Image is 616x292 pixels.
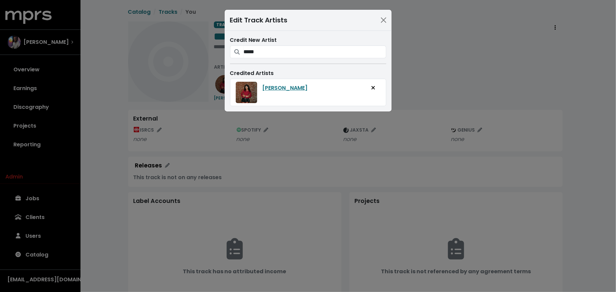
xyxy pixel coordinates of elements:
button: Remove artist from track [366,82,381,94]
button: Close [378,15,389,25]
div: Credit New Artist [230,36,386,44]
div: Edit Track Artists [230,15,288,25]
div: Credited Artists [230,69,386,77]
a: [PERSON_NAME] [263,84,308,92]
img: A picture of the artist, Lyn Lapid [236,82,257,103]
input: Search for artists who should be credited on this track [244,46,386,58]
